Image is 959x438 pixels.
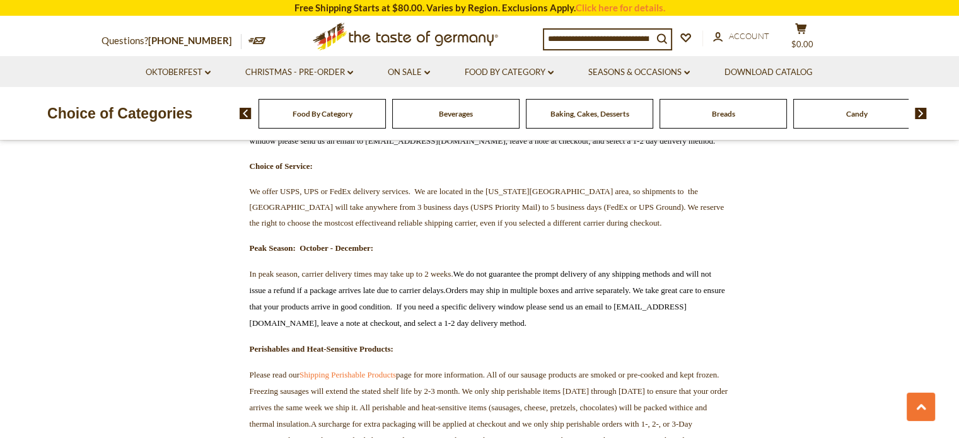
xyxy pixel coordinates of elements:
a: Beverages [439,109,473,118]
span: If you need a specific delivery window please send us an email to [EMAIL_ADDRESS][DOMAIN_NAME], l... [250,302,687,328]
strong: Choice of Service: [250,161,313,171]
a: Food By Category [293,109,352,118]
a: On Sale [388,66,430,79]
a: Candy [846,109,868,118]
a: Download Catalog [724,66,813,79]
span: Account [729,31,769,41]
span: We offer USPS, UPS or FedEx delivery services. We are located in the [US_STATE][GEOGRAPHIC_DATA] ... [250,187,724,228]
span: Orders may ship in multiple boxes and arrive separately. We take great care to ensure that your p... [250,285,725,311]
a: Click here for details. [576,2,665,13]
span: In peak season, carrier delivery times may take up to 2 weeks. [250,269,725,328]
span: e only ship perishable items [DATE] through [DATE] to ensure that your order arrives the same wee... [250,370,728,412]
span: $0.00 [791,39,813,49]
img: next arrow [915,108,927,119]
img: previous arrow [240,108,252,119]
a: Seasons & Occasions [588,66,690,79]
span: ice and thermal insulation. [250,403,707,429]
span: We do not guarantee the prompt delivery of any shipping methods and will not issue a refund if a ... [250,269,725,311]
a: Food By Category [465,66,554,79]
a: Baking, Cakes, Desserts [550,109,629,118]
a: Christmas - PRE-ORDER [245,66,353,79]
a: Shipping Perishable Products [299,370,396,379]
a: Oktoberfest [146,66,211,79]
a: [PHONE_NUMBER] [148,35,232,46]
a: Breads [712,109,735,118]
button: $0.00 [782,23,820,54]
strong: Peak Season: October - December: [250,243,374,253]
a: Account [713,30,769,43]
span: cost effective [340,218,384,228]
strong: Perishables and Heat-Sensitive Products: [250,344,393,354]
span: Please read our page for more information. All of our sausage products are smoked or pre-cooked a... [250,370,719,396]
p: Questions? [102,33,241,49]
